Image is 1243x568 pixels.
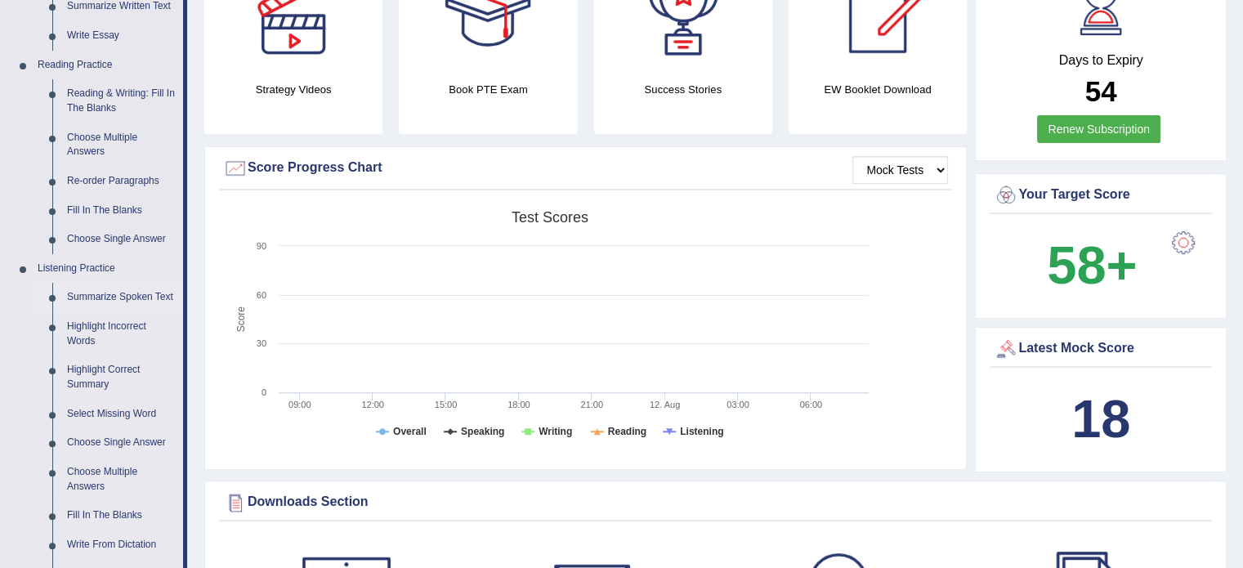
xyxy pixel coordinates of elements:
[223,490,1208,515] div: Downloads Section
[60,428,183,458] a: Choose Single Answer
[608,426,646,437] tspan: Reading
[594,81,772,98] h4: Success Stories
[461,426,504,437] tspan: Speaking
[60,312,183,356] a: Highlight Incorrect Words
[994,53,1208,68] h4: Days to Expiry
[800,400,823,409] text: 06:00
[1047,235,1137,295] b: 58+
[60,79,183,123] a: Reading & Writing: Fill In The Blanks
[507,400,530,409] text: 18:00
[512,209,588,226] tspan: Test scores
[60,21,183,51] a: Write Essay
[650,400,680,409] tspan: 12. Aug
[257,338,266,348] text: 30
[435,400,458,409] text: 15:00
[204,81,382,98] h4: Strategy Videos
[60,458,183,501] a: Choose Multiple Answers
[60,501,183,530] a: Fill In The Blanks
[257,241,266,251] text: 90
[361,400,384,409] text: 12:00
[60,400,183,429] a: Select Missing Word
[789,81,967,98] h4: EW Booklet Download
[994,183,1208,208] div: Your Target Score
[288,400,311,409] text: 09:00
[60,225,183,254] a: Choose Single Answer
[60,530,183,560] a: Write From Dictation
[994,337,1208,361] div: Latest Mock Score
[1085,75,1117,107] b: 54
[727,400,749,409] text: 03:00
[235,306,247,333] tspan: Score
[223,156,948,181] div: Score Progress Chart
[60,356,183,399] a: Highlight Correct Summary
[393,426,427,437] tspan: Overall
[1071,389,1130,449] b: 18
[1037,115,1160,143] a: Renew Subscription
[60,283,183,312] a: Summarize Spoken Text
[30,51,183,80] a: Reading Practice
[580,400,603,409] text: 21:00
[539,426,572,437] tspan: Writing
[60,167,183,196] a: Re-order Paragraphs
[257,290,266,300] text: 60
[60,196,183,226] a: Fill In The Blanks
[30,254,183,284] a: Listening Practice
[262,387,266,397] text: 0
[399,81,577,98] h4: Book PTE Exam
[680,426,723,437] tspan: Listening
[60,123,183,167] a: Choose Multiple Answers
